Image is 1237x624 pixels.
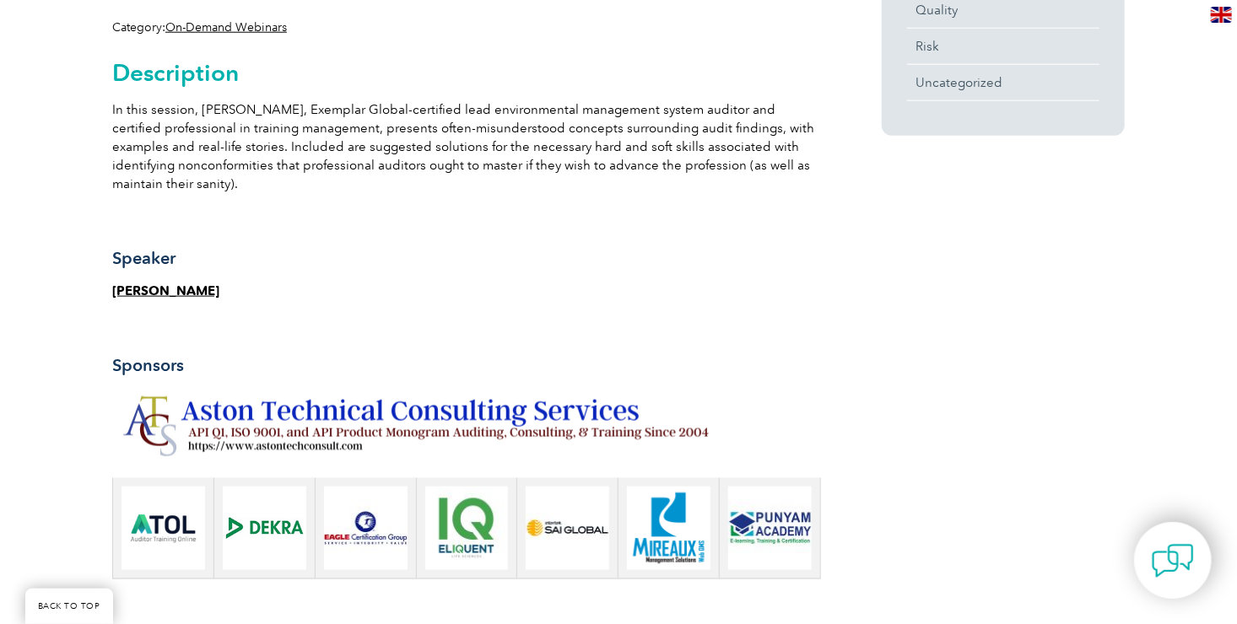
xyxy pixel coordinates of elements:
img: en [1211,7,1232,23]
h3: Speaker [112,248,821,269]
p: In this session, [PERSON_NAME], Exemplar Global-certified lead environmental management system au... [112,100,821,193]
a: Uncategorized [907,65,1099,100]
img: contact-chat.png [1152,540,1194,582]
img: iq [425,487,509,570]
h2: Description [112,59,821,86]
h3: Sponsors [112,355,821,376]
img: Aston [112,389,727,465]
img: eagle [324,487,408,570]
a: [PERSON_NAME] [112,283,219,299]
img: ATOL [122,487,205,570]
a: On-Demand Webinars [165,20,287,35]
a: BACK TO TOP [25,589,113,624]
a: Risk [907,29,1099,64]
span: Category: [112,20,287,35]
